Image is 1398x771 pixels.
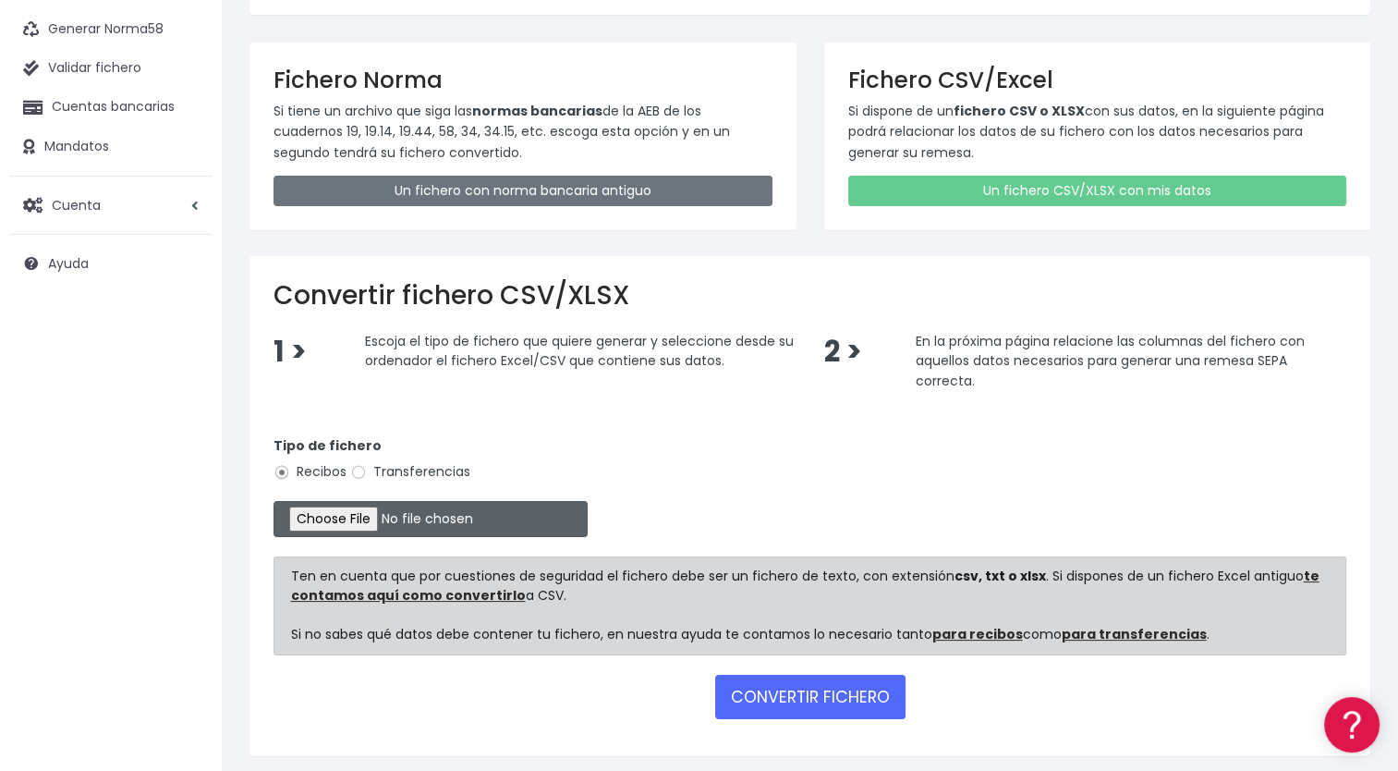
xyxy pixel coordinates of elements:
strong: normas bancarias [472,102,602,120]
a: Un fichero CSV/XLSX con mis datos [848,176,1347,206]
span: Escoja el tipo de fichero que quiere generar y seleccione desde su ordenador el fichero Excel/CSV... [365,331,794,370]
a: Cuentas bancarias [9,88,213,127]
h2: Convertir fichero CSV/XLSX [274,280,1346,312]
strong: Tipo de fichero [274,436,382,455]
span: 1 > [274,332,307,372]
a: para transferencias [1062,625,1207,643]
a: Ayuda [9,244,213,283]
div: Ten en cuenta que por cuestiones de seguridad el fichero debe ser un fichero de texto, con extens... [274,557,1346,655]
a: para recibos [932,625,1023,643]
label: Transferencias [350,462,470,482]
a: Mandatos [9,128,213,166]
span: En la próxima página relacione las columnas del fichero con aquellos datos necesarios para genera... [916,331,1305,389]
h3: Fichero Norma [274,67,772,93]
span: Cuenta [52,195,101,214]
span: 2 > [824,332,862,372]
h3: Fichero CSV/Excel [848,67,1347,93]
a: Cuenta [9,186,213,225]
strong: fichero CSV o XLSX [954,102,1085,120]
span: Ayuda [48,254,89,273]
a: te contamos aquí como convertirlo [291,567,1319,605]
a: Generar Norma58 [9,10,213,49]
p: Si dispone de un con sus datos, en la siguiente página podrá relacionar los datos de su fichero c... [848,101,1347,163]
p: Si tiene un archivo que siga las de la AEB de los cuadernos 19, 19.14, 19.44, 58, 34, 34.15, etc.... [274,101,772,163]
strong: csv, txt o xlsx [954,567,1046,585]
a: Validar fichero [9,49,213,88]
button: CONVERTIR FICHERO [715,675,906,719]
a: Un fichero con norma bancaria antiguo [274,176,772,206]
label: Recibos [274,462,346,482]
